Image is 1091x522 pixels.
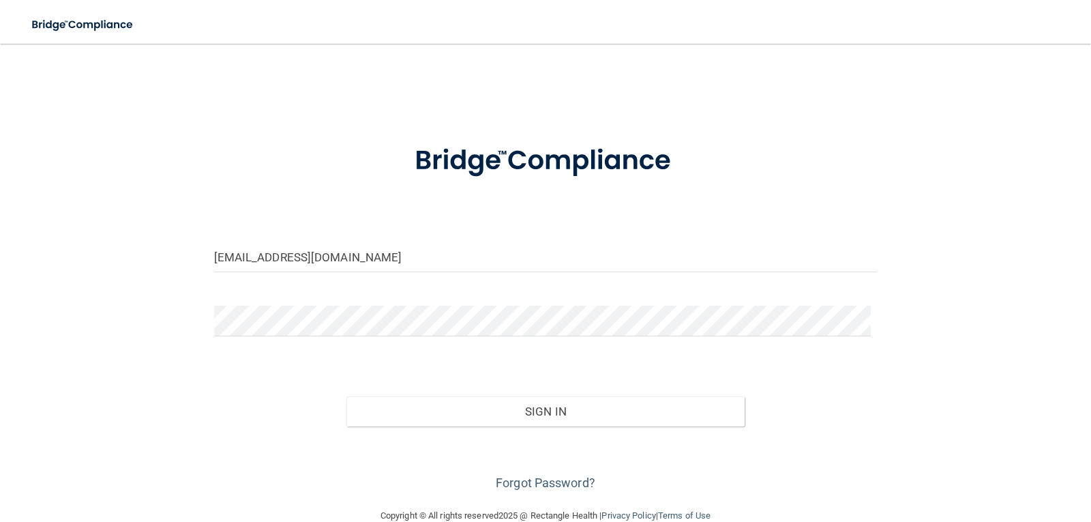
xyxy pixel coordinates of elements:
a: Privacy Policy [601,510,655,521]
img: bridge_compliance_login_screen.278c3ca4.svg [20,11,146,39]
a: Forgot Password? [496,476,595,490]
img: bridge_compliance_login_screen.278c3ca4.svg [387,126,704,197]
a: Terms of Use [658,510,711,521]
button: Sign In [346,396,745,426]
input: Email [214,242,878,272]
